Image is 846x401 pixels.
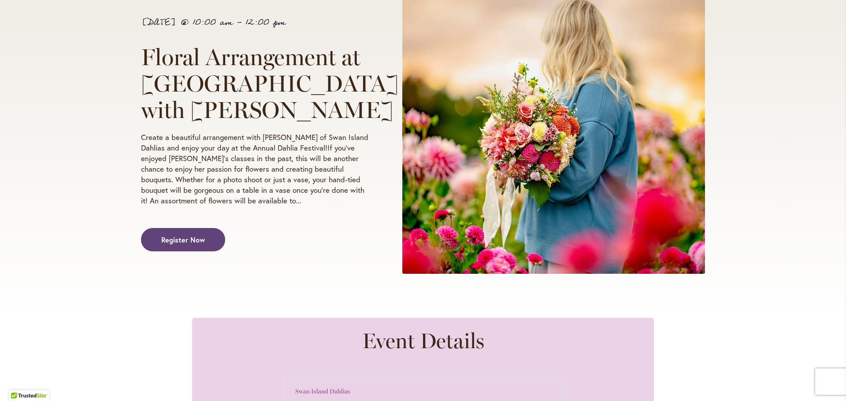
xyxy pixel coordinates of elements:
span: Floral Arrangement at [GEOGRAPHIC_DATA] with [PERSON_NAME] [141,43,399,124]
span: @ [180,14,189,31]
span: 12:00 pm [245,14,286,31]
span: Register Now [161,235,205,245]
a: Register Now [141,228,225,251]
p: Create a beautiful arrangement with [PERSON_NAME] of Swan Island Dahlias and enjoy your day at th... [141,132,370,206]
span: - [237,14,241,31]
iframe: Launch Accessibility Center [7,370,31,394]
span: 10:00 am [193,14,233,31]
h2: Event Details [203,328,643,353]
a: Swan Island Dahlias [295,388,350,395]
span: [DATE] [141,14,176,31]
